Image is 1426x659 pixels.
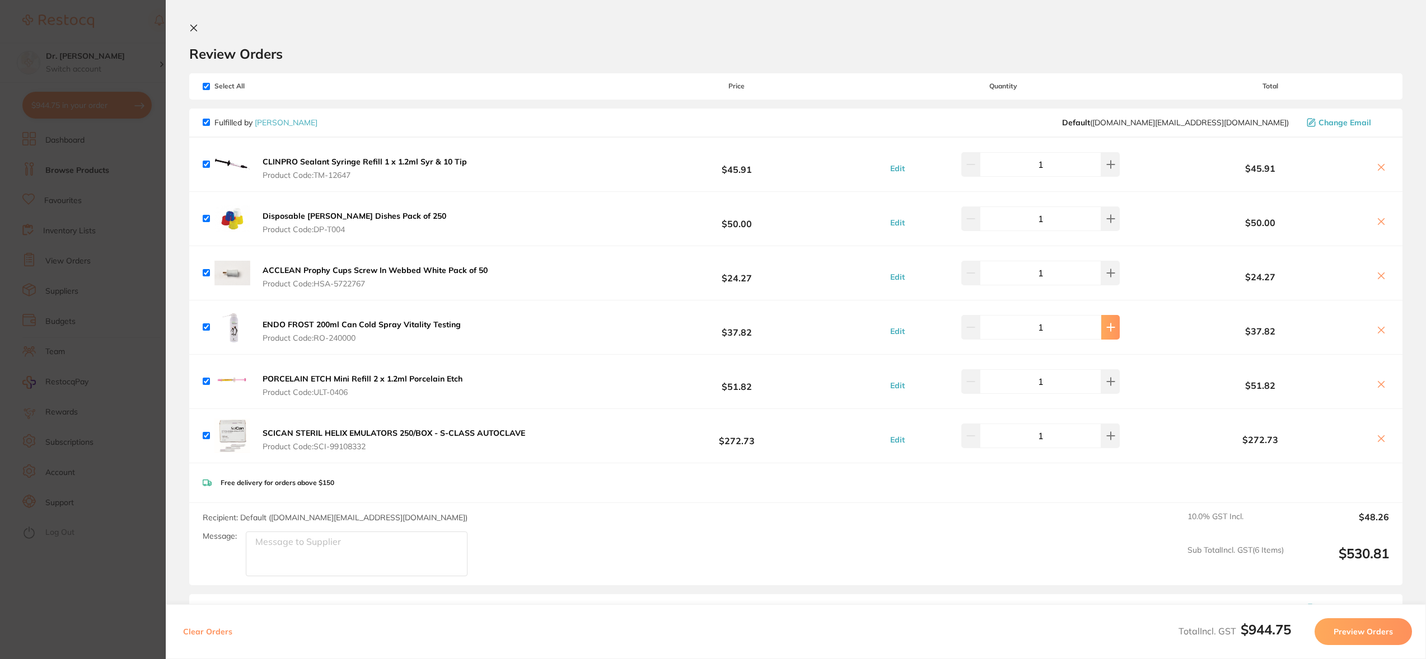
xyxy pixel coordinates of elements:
b: Disposable [PERSON_NAME] Dishes Pack of 250 [263,211,446,221]
a: [PERSON_NAME] [255,117,317,128]
b: ACCLEAN Prophy Cups Screw In Webbed White Pack of 50 [263,265,488,275]
button: CLINPRO Sealant Syringe Refill 1 x 1.2ml Syr & 10 Tip Product Code:TM-12647 [259,157,470,180]
button: SCICAN STERIL HELIX EMULATORS 250/BOX - S-CLASS AUTOCLAVE Product Code:SCI-99108332 [259,428,529,451]
img: N3JpYmxrMQ [214,255,250,291]
b: $944.75 [1241,621,1291,638]
b: PORCELAIN ETCH Mini Refill 2 x 1.2ml Porcelain Etch [263,374,462,384]
button: Disposable [PERSON_NAME] Dishes Pack of 250 Product Code:DP-T004 [259,211,450,234]
b: $50.00 [1152,218,1369,228]
p: Fulfilled by [214,604,300,613]
b: ENDO FROST 200ml Can Cold Spray Vitality Testing [263,319,461,329]
button: Edit [887,272,908,282]
b: CLINPRO Sealant Syringe Refill 1 x 1.2ml Syr & 10 Tip [263,157,467,167]
span: Select All [203,82,315,90]
b: Default [1062,117,1090,128]
button: Change Email [1303,603,1389,613]
b: Default [1125,603,1153,613]
b: $45.91 [1152,163,1369,173]
p: Fulfilled by [214,118,317,127]
b: $51.82 [1152,380,1369,390]
button: Edit [887,163,908,173]
span: customer.care@henryschein.com.au [1062,118,1289,127]
output: $530.81 [1293,545,1389,576]
label: Message: [203,531,237,541]
b: $24.27 [618,262,855,283]
b: $37.82 [1152,326,1369,336]
b: $272.73 [618,425,855,446]
button: ENDO FROST 200ml Can Cold Spray Vitality Testing Product Code:RO-240000 [259,319,464,343]
span: Change Email [1319,604,1371,613]
a: Matrixdental [255,603,300,613]
button: Clear Orders [180,618,236,645]
b: $272.73 [1152,435,1369,445]
b: $51.82 [618,371,855,392]
span: Product Code: SCI-99108332 [263,442,525,451]
button: Edit [887,380,908,390]
span: Sub Total Incl. GST ( 6 Items) [1187,545,1284,576]
button: Edit [887,435,908,445]
b: $37.82 [618,317,855,337]
img: am9yMXpoNw [214,147,250,182]
span: Recipient: Default ( [DOMAIN_NAME][EMAIL_ADDRESS][DOMAIN_NAME] ) [203,512,467,523]
b: SCICAN STERIL HELIX EMULATORS 250/BOX - S-CLASS AUTOCLAVE [263,428,525,438]
button: Edit [887,218,908,228]
img: NWx5b2todw [214,418,250,454]
span: Product Code: DP-T004 [263,225,446,234]
span: 10.0 % GST Incl. [1187,512,1284,536]
span: Total Incl. GST [1179,625,1291,637]
span: Product Code: RO-240000 [263,333,461,342]
b: $50.00 [618,208,855,229]
span: Product Code: TM-12647 [263,171,467,180]
button: Edit [887,326,908,336]
button: PORCELAIN ETCH Mini Refill 2 x 1.2ml Porcelain Etch Product Code:ULT-0406 [259,374,466,397]
span: Quantity [855,82,1152,90]
span: Total [1152,82,1389,90]
span: Product Code: HSA-5722767 [263,279,488,288]
img: YTltbWY0Yg [214,201,250,237]
b: $45.91 [618,154,855,175]
h2: Review Orders [189,45,1402,62]
p: Free delivery for orders above $150 [221,479,334,487]
span: Product Code: ULT-0406 [263,388,462,397]
output: $48.26 [1293,512,1389,536]
span: sales@matrixdental.com.au [1125,604,1289,613]
img: ajc1bTF5OA [214,364,250,399]
span: Change Email [1319,118,1371,127]
img: YmFpeGVpbg [214,309,250,345]
button: Preview Orders [1315,618,1412,645]
b: $24.27 [1152,272,1369,282]
button: ACCLEAN Prophy Cups Screw In Webbed White Pack of 50 Product Code:HSA-5722767 [259,265,491,289]
button: Change Email [1303,117,1389,128]
span: Price [618,82,855,90]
